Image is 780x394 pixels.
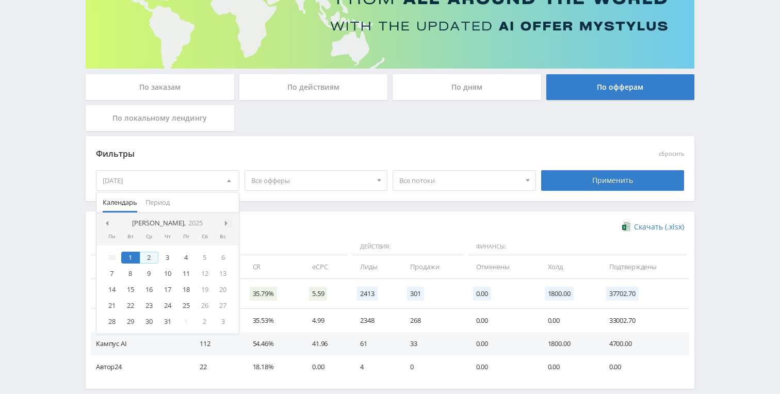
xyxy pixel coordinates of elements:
[622,222,684,232] a: Скачать (.xlsx)
[188,219,203,227] i: 2025
[538,255,599,278] td: Холд
[242,309,302,332] td: 35.53%
[141,192,174,212] button: Период
[158,284,177,295] div: 17
[140,234,158,240] div: Ср
[91,332,189,355] td: Кампус AI
[140,268,158,280] div: 9
[128,219,207,227] div: [PERSON_NAME],
[239,74,388,100] div: По действиям
[140,316,158,327] div: 30
[466,332,538,355] td: 0.00
[158,316,177,327] div: 31
[103,252,121,264] div: 30
[121,268,140,280] div: 8
[121,252,140,264] div: 1
[158,300,177,311] div: 24
[242,355,302,379] td: 18.18%
[309,287,327,301] span: 5.59
[251,171,372,190] span: Все офферы
[103,316,121,327] div: 28
[158,234,177,240] div: Чт
[214,284,233,295] div: 20
[214,268,233,280] div: 13
[538,309,599,332] td: 0.00
[103,300,121,311] div: 21
[407,287,424,301] span: 301
[158,252,177,264] div: 3
[302,332,350,355] td: 41.96
[659,151,684,157] button: сбросить
[399,171,520,190] span: Все потоки
[103,234,121,240] div: Пн
[400,332,465,355] td: 33
[352,238,463,256] span: Действия:
[302,309,350,332] td: 4.99
[96,146,536,162] div: Фильтры
[121,300,140,311] div: 22
[103,192,137,212] span: Календарь
[177,252,196,264] div: 4
[357,287,377,301] span: 2413
[538,332,599,355] td: 1800.00
[466,355,538,379] td: 0.00
[599,332,689,355] td: 4700.00
[91,309,189,332] td: Study AI (RevShare)
[599,355,689,379] td: 0.00
[91,238,347,256] span: Данные:
[189,355,242,379] td: 22
[302,355,350,379] td: 0.00
[140,252,158,264] div: 2
[121,316,140,327] div: 29
[121,284,140,295] div: 15
[599,309,689,332] td: 33002.70
[538,355,599,379] td: 0.00
[96,171,239,190] div: [DATE]
[400,309,465,332] td: 268
[177,300,196,311] div: 25
[140,300,158,311] div: 23
[91,279,189,309] td: Итого:
[393,74,541,100] div: По дням
[177,284,196,295] div: 18
[91,355,189,379] td: Автор24
[546,74,695,100] div: По офферам
[350,355,400,379] td: 4
[634,223,684,231] span: Скачать (.xlsx)
[196,300,214,311] div: 26
[158,268,177,280] div: 10
[606,287,639,301] span: 37702.70
[622,221,631,232] img: xlsx
[242,255,302,278] td: CR
[196,234,214,240] div: Сб
[214,316,233,327] div: 3
[103,284,121,295] div: 14
[177,268,196,280] div: 11
[196,316,214,327] div: 2
[400,355,465,379] td: 0
[350,332,400,355] td: 61
[214,234,233,240] div: Вс
[140,284,158,295] div: 16
[86,105,234,131] div: По локальному лендингу
[466,255,538,278] td: Отменены
[189,332,242,355] td: 112
[473,287,491,301] span: 0.00
[177,316,196,327] div: 1
[250,287,277,301] span: 35.79%
[196,284,214,295] div: 19
[400,255,465,278] td: Продажи
[350,255,400,278] td: Лиды
[302,255,350,278] td: eCPC
[177,234,196,240] div: Пт
[242,332,302,355] td: 54.46%
[545,287,574,301] span: 1800.00
[86,74,234,100] div: По заказам
[91,255,189,278] td: Дата
[466,309,538,332] td: 0.00
[468,238,687,256] span: Финансы:
[214,300,233,311] div: 27
[214,252,233,264] div: 6
[99,192,141,212] button: Календарь
[121,234,140,240] div: Вт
